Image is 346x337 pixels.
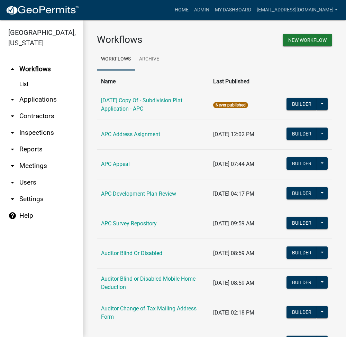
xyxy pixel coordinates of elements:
a: APC Development Plan Review [101,190,176,197]
a: Admin [191,3,212,17]
button: Builder [286,276,317,289]
span: [DATE] 07:44 AM [213,161,254,167]
h3: Workflows [97,34,209,46]
a: APC Survey Repository [101,220,157,227]
a: Auditor Blind Or Disabled [101,250,162,256]
i: help [8,212,17,220]
a: My Dashboard [212,3,254,17]
th: Name [97,73,209,90]
button: Builder [286,128,317,140]
span: [DATE] 12:02 PM [213,131,254,138]
a: [DATE] Copy Of - Subdivision Plat Application - APC [101,97,182,112]
i: arrow_drop_up [8,65,17,73]
a: [EMAIL_ADDRESS][DOMAIN_NAME] [254,3,340,17]
th: Last Published [209,73,282,90]
button: Builder [286,157,317,170]
span: [DATE] 04:17 PM [213,190,254,197]
i: arrow_drop_down [8,95,17,104]
span: [DATE] 09:59 AM [213,220,254,227]
button: New Workflow [283,34,332,46]
i: arrow_drop_down [8,112,17,120]
i: arrow_drop_down [8,162,17,170]
button: Builder [286,306,317,318]
a: APC Address Asignment [101,131,160,138]
button: Builder [286,98,317,110]
a: APC Appeal [101,161,130,167]
i: arrow_drop_down [8,145,17,153]
i: arrow_drop_down [8,129,17,137]
button: Builder [286,246,317,259]
button: Builder [286,187,317,199]
span: [DATE] 08:59 AM [213,250,254,256]
a: Auditor Change of Tax Mailing Address Form [101,305,197,320]
i: arrow_drop_down [8,195,17,203]
a: Workflows [97,48,135,71]
span: [DATE] 08:59 AM [213,280,254,286]
span: [DATE] 02:18 PM [213,309,254,316]
a: Archive [135,48,163,71]
a: Auditor Blind or Disabled Mobile Home Deduction [101,275,195,290]
a: Home [172,3,191,17]
i: arrow_drop_down [8,178,17,187]
span: Never published [213,102,248,108]
button: Builder [286,217,317,229]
